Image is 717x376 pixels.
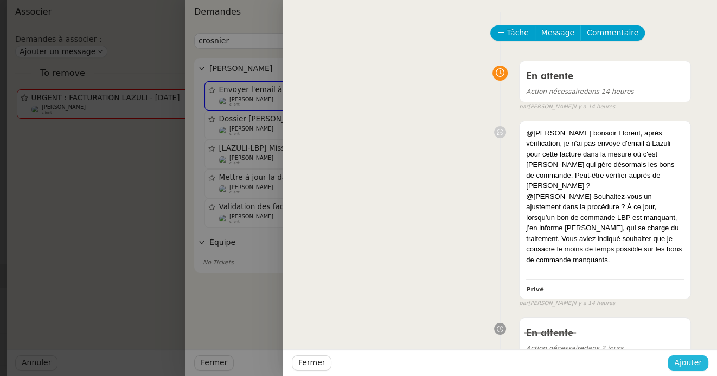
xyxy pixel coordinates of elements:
[519,299,615,308] small: [PERSON_NAME]
[519,102,615,112] small: [PERSON_NAME]
[535,25,581,41] button: Message
[526,88,633,95] span: dans 14 heures
[526,128,684,191] div: @[PERSON_NAME]​ bonsoir Florent, après vérification, je n'ai pas envoyé d'email à Lazuli pour cet...
[526,72,573,81] span: En attente
[541,27,574,39] span: Message
[674,356,702,369] span: Ajouter
[573,102,615,112] span: il y a 14 heures
[519,102,528,112] span: par
[507,27,529,39] span: Tâche
[580,25,645,41] button: Commentaire
[526,191,684,265] div: @[PERSON_NAME]​ Souhaitez-vous un ajustement dans la procédure ? À ce jour, lorsqu’un bon de comm...
[526,345,623,352] span: dans 2 jours
[526,88,584,95] span: Action nécessaire
[587,27,638,39] span: Commentaire
[519,299,528,308] span: par
[490,25,535,41] button: Tâche
[298,356,325,369] span: Fermer
[292,355,331,371] button: Fermer
[526,328,573,338] span: En attente
[573,299,615,308] span: il y a 14 heures
[526,286,543,293] b: Privé
[668,355,708,371] button: Ajouter
[526,345,584,352] span: Action nécessaire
